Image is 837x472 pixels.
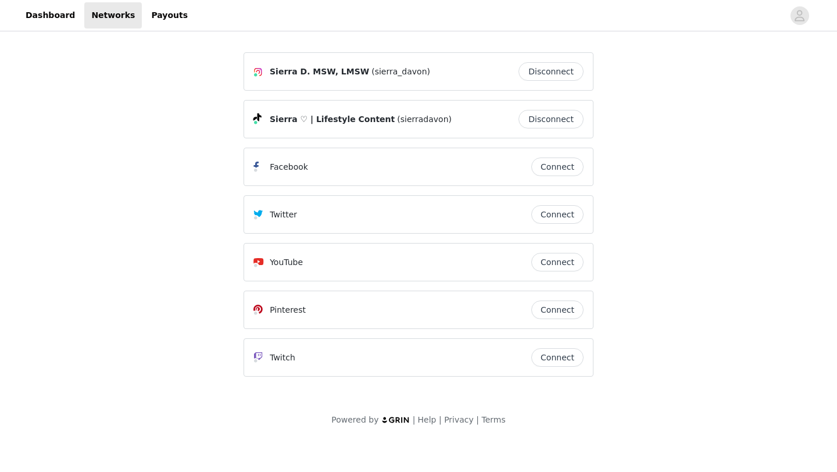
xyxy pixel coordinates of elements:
[331,415,378,424] span: Powered by
[397,113,452,126] span: (sierradavon)
[531,205,584,224] button: Connect
[444,415,474,424] a: Privacy
[270,256,303,269] p: YouTube
[413,415,416,424] span: |
[418,415,437,424] a: Help
[371,66,430,78] span: (sierra_davon)
[270,113,395,126] span: Sierra ♡ | Lifestyle Content
[531,348,584,367] button: Connect
[531,158,584,176] button: Connect
[794,6,805,25] div: avatar
[476,415,479,424] span: |
[84,2,142,28] a: Networks
[270,66,369,78] span: Sierra D. MSW, LMSW
[381,416,410,424] img: logo
[270,209,297,221] p: Twitter
[518,62,584,81] button: Disconnect
[270,161,308,173] p: Facebook
[144,2,195,28] a: Payouts
[439,415,442,424] span: |
[270,352,295,364] p: Twitch
[481,415,505,424] a: Terms
[19,2,82,28] a: Dashboard
[531,253,584,271] button: Connect
[253,67,263,77] img: Instagram Icon
[270,304,306,316] p: Pinterest
[531,301,584,319] button: Connect
[518,110,584,128] button: Disconnect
